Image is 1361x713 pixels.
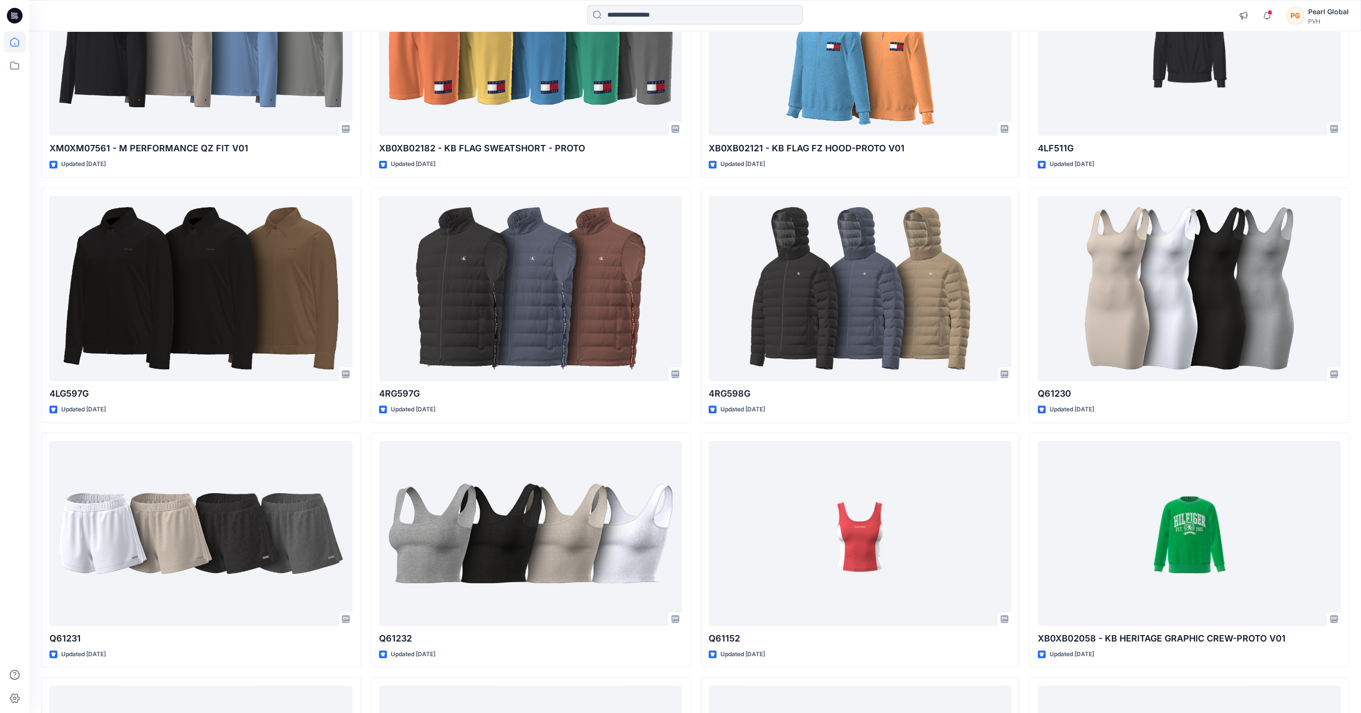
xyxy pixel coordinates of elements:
[49,142,353,155] p: XM0XM07561 - M PERFORMANCE QZ FIT V01
[720,649,765,660] p: Updated [DATE]
[709,142,1012,155] p: XB0XB02121 - KB FLAG FZ HOOD-PROTO V01
[1038,387,1341,401] p: Q61230
[1038,441,1341,626] a: XB0XB02058 - KB HERITAGE GRAPHIC CREW-PROTO V01
[1038,632,1341,645] p: XB0XB02058 - KB HERITAGE GRAPHIC CREW-PROTO V01
[379,441,682,626] a: Q61232
[709,387,1012,401] p: 4RG598G
[709,632,1012,645] p: Q61152
[1287,7,1304,24] div: PG
[1308,6,1349,18] div: Pearl Global
[709,441,1012,626] a: Q61152
[720,159,765,169] p: Updated [DATE]
[720,404,765,415] p: Updated [DATE]
[379,387,682,401] p: 4RG597G
[61,159,106,169] p: Updated [DATE]
[1038,196,1341,381] a: Q61230
[61,649,106,660] p: Updated [DATE]
[391,404,435,415] p: Updated [DATE]
[49,196,353,381] a: 4LG597G
[1308,18,1349,25] div: PVH
[1050,404,1094,415] p: Updated [DATE]
[391,159,435,169] p: Updated [DATE]
[49,441,353,626] a: Q61231
[709,196,1012,381] a: 4RG598G
[379,632,682,645] p: Q61232
[379,142,682,155] p: XB0XB02182 - KB FLAG SWEATSHORT - PROTO
[61,404,106,415] p: Updated [DATE]
[391,649,435,660] p: Updated [DATE]
[49,387,353,401] p: 4LG597G
[49,632,353,645] p: Q61231
[1050,649,1094,660] p: Updated [DATE]
[379,196,682,381] a: 4RG597G
[1050,159,1094,169] p: Updated [DATE]
[1038,142,1341,155] p: 4LF511G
